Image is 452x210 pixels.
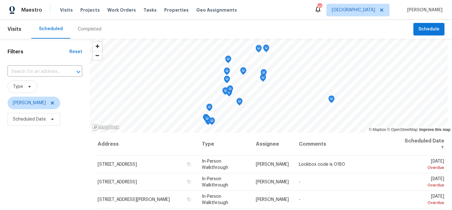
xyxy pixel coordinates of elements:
span: [DATE] [403,159,444,171]
div: Map marker [256,45,262,55]
span: [DATE] [403,194,444,206]
th: Scheduled Date ↑ [398,133,444,156]
span: Tasks [143,8,157,12]
span: [STREET_ADDRESS] [98,162,137,167]
div: Overdue [403,200,444,206]
span: Visits [60,7,73,13]
th: Address [97,133,197,156]
span: Lockbox code is 0180 [299,162,345,167]
span: [GEOGRAPHIC_DATA] [332,7,375,13]
span: Properties [164,7,189,13]
span: Work Orders [107,7,136,13]
a: Improve this map [419,127,450,132]
span: In-Person Walkthrough [202,159,228,170]
input: Search for an address... [8,67,65,77]
div: Overdue [403,164,444,171]
span: [PERSON_NAME] [13,100,46,106]
div: Map marker [209,117,215,127]
button: Copy Address [186,197,192,202]
div: Map marker [227,85,233,95]
span: In-Person Walkthrough [202,177,228,187]
div: Map marker [222,87,229,97]
span: - [299,180,300,184]
canvas: Map [90,39,448,133]
div: Completed [78,26,101,32]
span: [PERSON_NAME] [256,197,289,202]
div: Map marker [203,114,209,124]
button: Open [74,67,83,76]
div: Overdue [403,182,444,188]
span: Schedule [418,25,439,33]
div: Map marker [204,115,210,125]
span: [PERSON_NAME] [405,7,443,13]
button: Zoom in [93,42,102,51]
span: Type [13,83,23,90]
div: Map marker [224,76,230,85]
div: Map marker [224,67,230,77]
span: [PERSON_NAME] [256,162,289,167]
span: [STREET_ADDRESS][PERSON_NAME] [98,197,170,202]
span: [PERSON_NAME] [256,180,289,184]
div: Map marker [236,98,243,108]
a: Mapbox homepage [92,124,119,131]
span: Geo Assignments [196,7,237,13]
button: Schedule [413,23,444,36]
div: Scheduled [39,26,63,32]
a: Mapbox [369,127,386,132]
div: Map marker [240,67,246,77]
span: - [299,197,300,202]
div: Map marker [328,95,335,105]
a: OpenStreetMap [387,127,417,132]
div: Map marker [225,56,231,65]
th: Type [197,133,251,156]
span: Projects [80,7,100,13]
div: Map marker [261,69,267,79]
div: 102 [317,4,322,10]
div: Map marker [206,104,213,113]
span: In-Person Walkthrough [202,194,228,205]
span: Visits [8,22,21,36]
span: [STREET_ADDRESS] [98,180,137,184]
th: Comments [294,133,398,156]
span: Maestro [21,7,42,13]
button: Copy Address [186,161,192,167]
span: [DATE] [403,177,444,188]
button: Copy Address [186,179,192,185]
div: Map marker [260,74,266,84]
div: Reset [69,49,82,55]
div: Map marker [263,45,269,54]
th: Assignee [251,133,294,156]
span: Scheduled Date [13,116,46,122]
button: Zoom out [93,51,102,60]
h1: Filters [8,49,69,55]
